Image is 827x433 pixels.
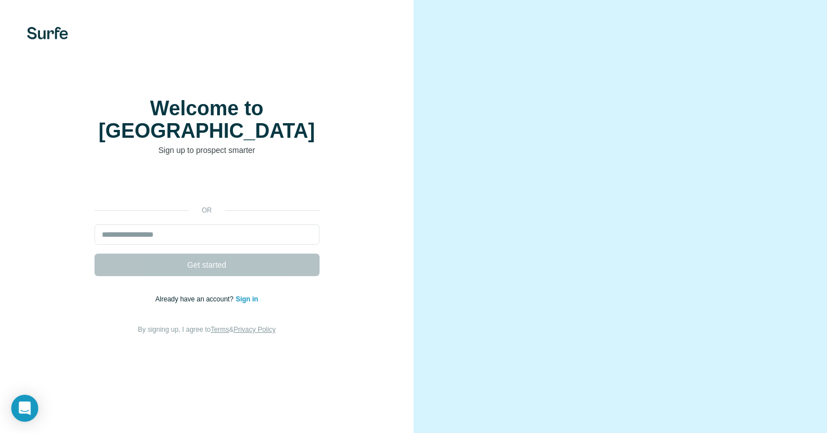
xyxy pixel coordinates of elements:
div: Open Intercom Messenger [11,395,38,422]
img: Surfe's logo [27,27,68,39]
a: Terms [211,326,230,333]
span: Already have an account? [155,295,236,303]
p: Sign up to prospect smarter [95,145,320,156]
iframe: Sign in with Google Button [89,173,325,197]
h1: Welcome to [GEOGRAPHIC_DATA] [95,97,320,142]
a: Privacy Policy [233,326,276,333]
p: or [189,205,225,215]
a: Sign in [236,295,258,303]
span: By signing up, I agree to & [138,326,276,333]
